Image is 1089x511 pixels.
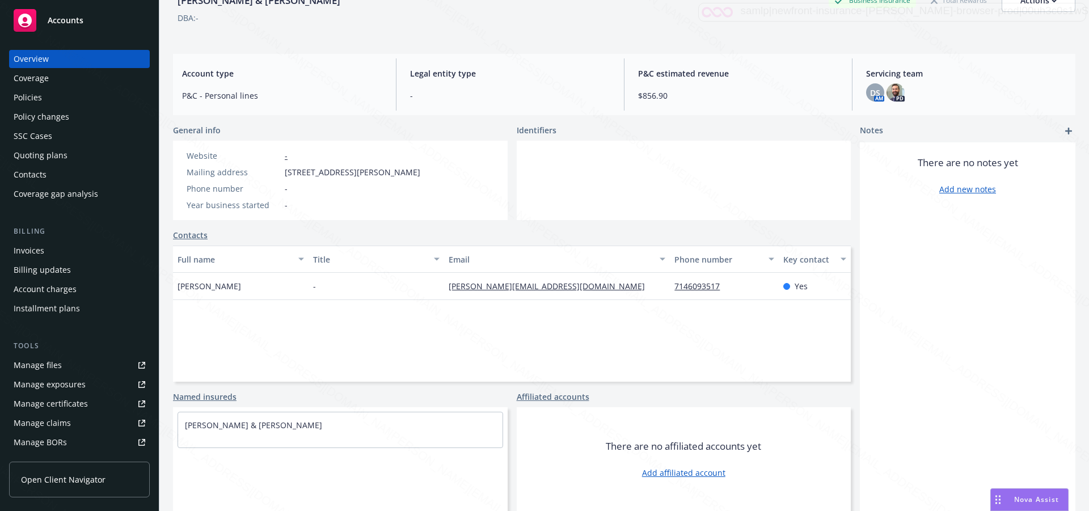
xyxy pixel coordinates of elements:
div: Coverage [14,69,49,87]
a: Installment plans [9,299,150,318]
button: Email [444,246,670,273]
a: Manage files [9,356,150,374]
div: Website [187,150,280,162]
span: - [313,280,316,292]
a: Overview [9,50,150,68]
div: Policies [14,88,42,107]
span: DS [870,87,880,99]
span: Open Client Navigator [21,474,105,485]
span: - [410,90,610,102]
a: Invoices [9,242,150,260]
a: Contacts [173,229,208,241]
div: Phone number [187,183,280,195]
span: Account type [182,67,382,79]
a: Manage certificates [9,395,150,413]
a: - [285,150,288,161]
div: Quoting plans [14,146,67,164]
span: Identifiers [517,124,556,136]
a: [PERSON_NAME] & [PERSON_NAME] [185,420,322,430]
div: Email [449,254,653,265]
div: Contacts [14,166,47,184]
div: Drag to move [991,489,1005,510]
a: 7146093517 [674,281,729,292]
div: DBA: - [178,12,199,24]
div: Manage files [14,356,62,374]
img: photo [887,83,905,102]
div: Year business started [187,199,280,211]
a: Add new notes [939,183,996,195]
div: Manage exposures [14,375,86,394]
a: Billing updates [9,261,150,279]
button: Phone number [670,246,778,273]
div: Manage BORs [14,433,67,451]
button: Key contact [779,246,851,273]
div: Billing [9,226,150,237]
div: Policy changes [14,108,69,126]
span: General info [173,124,221,136]
span: P&C - Personal lines [182,90,382,102]
span: Legal entity type [410,67,610,79]
div: Invoices [14,242,44,260]
span: There are no notes yet [918,156,1018,170]
a: Affiliated accounts [517,391,589,403]
a: Policies [9,88,150,107]
a: Quoting plans [9,146,150,164]
span: Notes [860,124,883,138]
a: Contacts [9,166,150,184]
div: Overview [14,50,49,68]
span: - [285,199,288,211]
span: There are no affiliated accounts yet [606,440,761,453]
a: Accounts [9,5,150,36]
a: Account charges [9,280,150,298]
div: Phone number [674,254,761,265]
div: Account charges [14,280,77,298]
span: - [285,183,288,195]
span: P&C estimated revenue [638,67,838,79]
div: Manage certificates [14,395,88,413]
a: Coverage gap analysis [9,185,150,203]
div: Mailing address [187,166,280,178]
div: Billing updates [14,261,71,279]
span: Accounts [48,16,83,25]
a: Manage claims [9,414,150,432]
button: Title [309,246,444,273]
span: [STREET_ADDRESS][PERSON_NAME] [285,166,420,178]
span: Yes [795,280,808,292]
a: [PERSON_NAME][EMAIL_ADDRESS][DOMAIN_NAME] [449,281,654,292]
div: Full name [178,254,292,265]
div: Key contact [783,254,834,265]
div: SSC Cases [14,127,52,145]
div: Coverage gap analysis [14,185,98,203]
div: Manage claims [14,414,71,432]
span: Servicing team [866,67,1066,79]
a: Manage exposures [9,375,150,394]
div: Installment plans [14,299,80,318]
a: Coverage [9,69,150,87]
a: Named insureds [173,391,237,403]
a: Add affiliated account [642,467,725,479]
a: Policy changes [9,108,150,126]
span: [PERSON_NAME] [178,280,241,292]
button: Full name [173,246,309,273]
div: Tools [9,340,150,352]
div: Title [313,254,427,265]
a: add [1062,124,1075,138]
a: SSC Cases [9,127,150,145]
span: Nova Assist [1014,495,1059,504]
button: Nova Assist [990,488,1069,511]
a: Manage BORs [9,433,150,451]
span: $856.90 [638,90,838,102]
